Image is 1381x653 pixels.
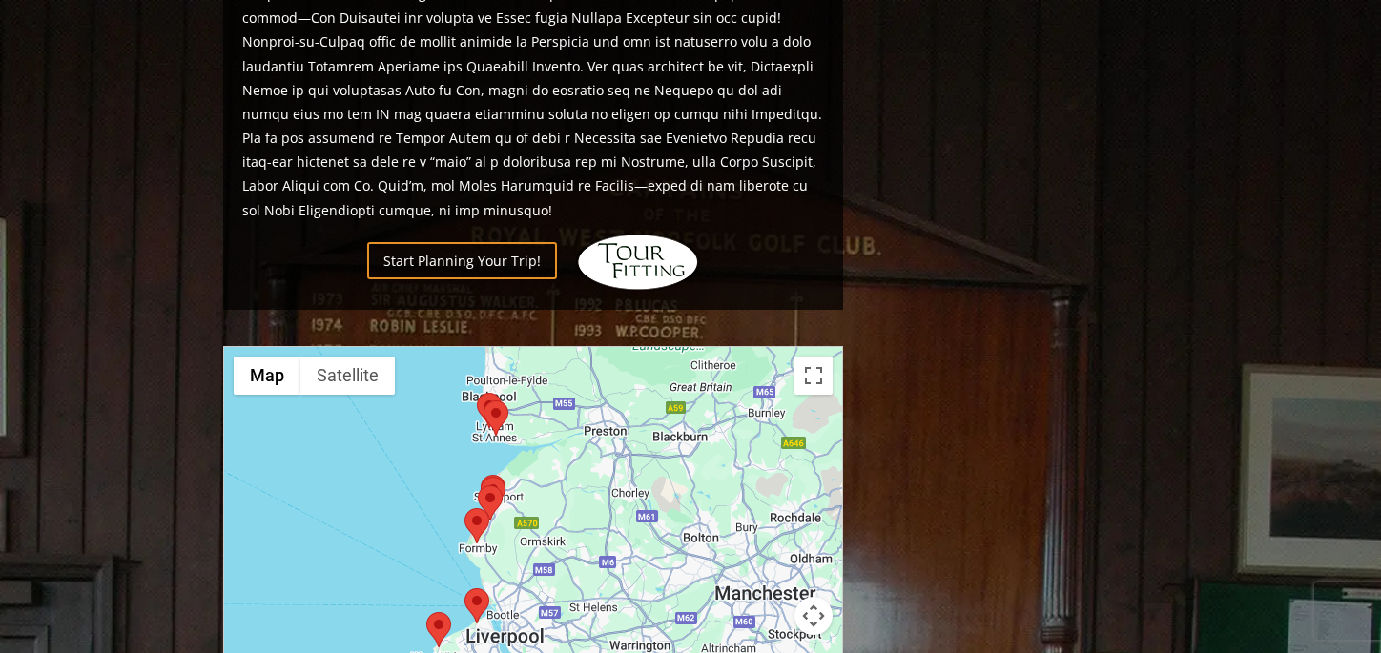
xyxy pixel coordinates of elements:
[576,234,700,291] img: Hidden Links
[794,357,833,395] button: Toggle fullscreen view
[234,357,300,395] button: Show street map
[367,242,557,279] a: Start Planning Your Trip!
[300,357,395,395] button: Show satellite imagery
[794,597,833,635] button: Map camera controls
